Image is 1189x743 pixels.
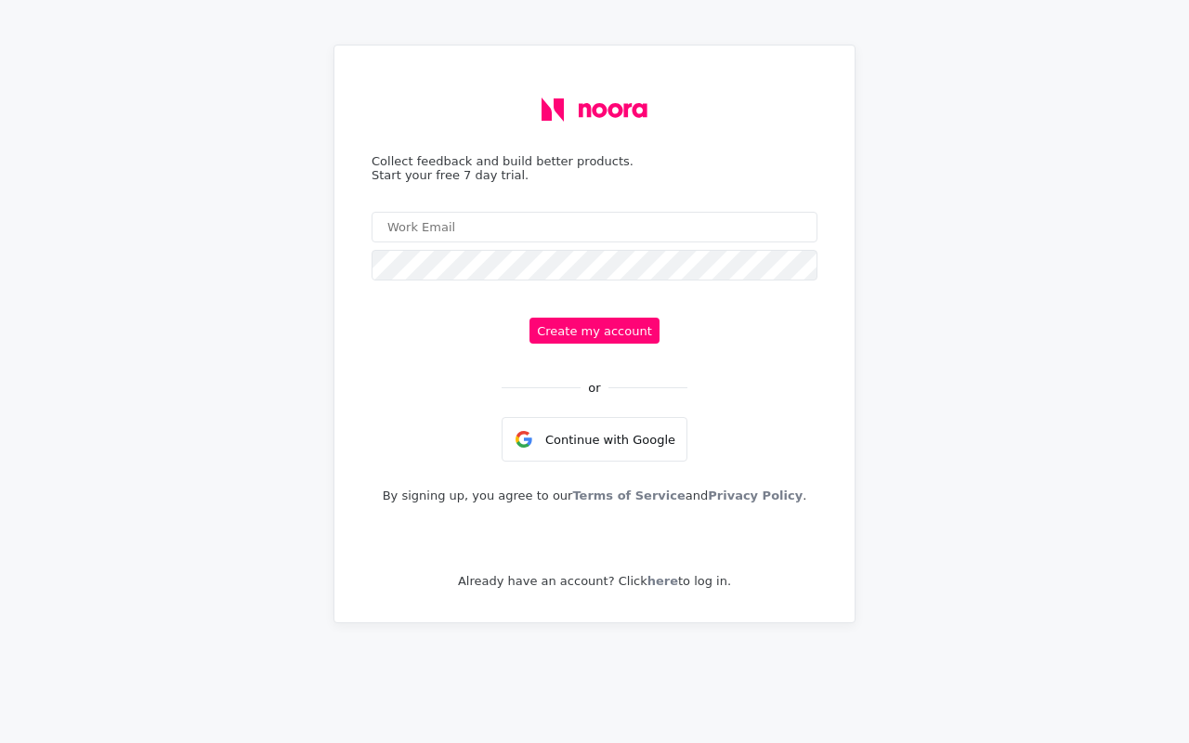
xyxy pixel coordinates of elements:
a: Privacy Policy [708,485,803,506]
a: here [647,570,678,592]
p: By signing up, you agree to our and . [383,489,807,502]
div: or [588,381,600,395]
input: Work Email [372,212,817,242]
div: Continue with Google [502,417,687,462]
button: Create my account [529,318,660,344]
p: Already have an account? Click to log in. [458,574,731,588]
a: Terms of Service [572,485,685,506]
div: Collect feedback and build better products. Start your free 7 day trial. [372,154,817,182]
